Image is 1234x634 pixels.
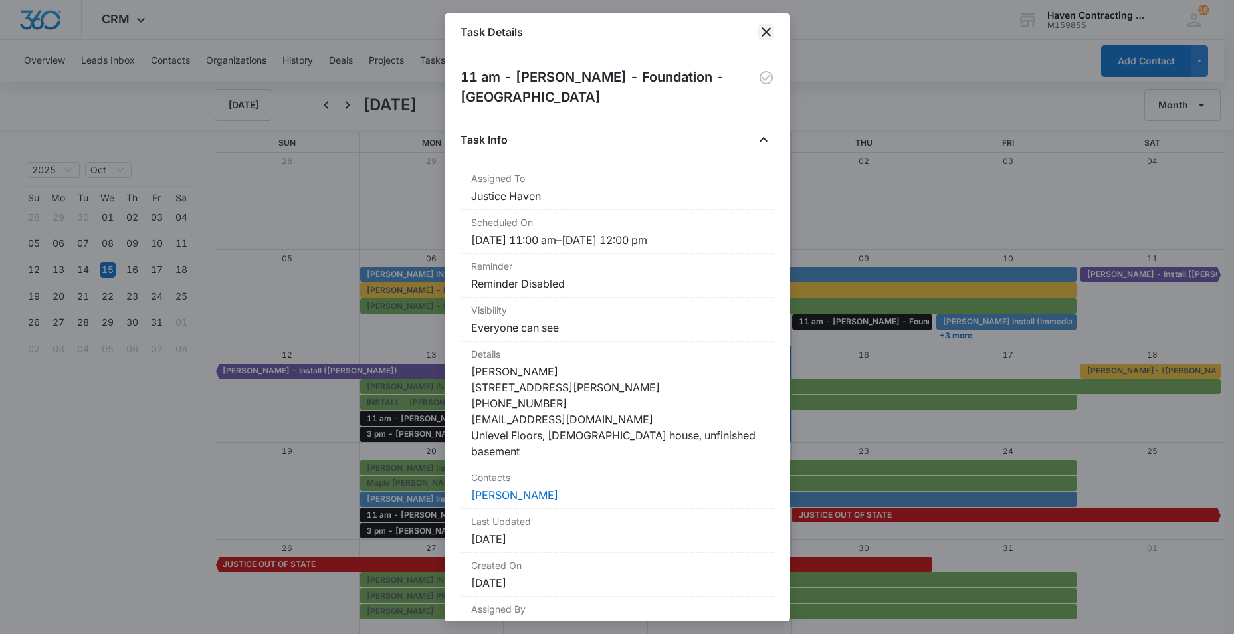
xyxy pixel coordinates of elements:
[471,188,764,204] dd: Justice Haven
[471,514,764,528] dt: Last Updated
[471,364,764,459] dd: [PERSON_NAME] [STREET_ADDRESS][PERSON_NAME] [PHONE_NUMBER] [EMAIL_ADDRESS][DOMAIN_NAME] Unlevel F...
[461,465,774,509] div: Contacts[PERSON_NAME]
[471,531,764,547] dd: [DATE]
[758,24,774,40] button: close
[461,166,774,210] div: Assigned ToJustice Haven
[471,575,764,591] dd: [DATE]
[471,276,764,292] dd: Reminder Disabled
[471,558,764,572] dt: Created On
[461,132,508,148] h4: Task Info
[471,488,558,502] a: [PERSON_NAME]
[461,342,774,465] div: Details[PERSON_NAME] [STREET_ADDRESS][PERSON_NAME] [PHONE_NUMBER] [EMAIL_ADDRESS][DOMAIN_NAME] Un...
[471,471,764,484] dt: Contacts
[461,553,774,597] div: Created On[DATE]
[461,509,774,553] div: Last Updated[DATE]
[471,347,764,361] dt: Details
[461,67,759,107] h2: 11 am - [PERSON_NAME] - Foundation - [GEOGRAPHIC_DATA]
[461,298,774,342] div: VisibilityEveryone can see
[471,303,764,317] dt: Visibility
[753,129,774,150] button: Close
[461,210,774,254] div: Scheduled On[DATE] 11:00 am–[DATE] 12:00 pm
[471,232,764,248] dd: [DATE] 11:00 am – [DATE] 12:00 pm
[471,215,764,229] dt: Scheduled On
[461,254,774,298] div: ReminderReminder Disabled
[471,171,764,185] dt: Assigned To
[461,24,523,40] h1: Task Details
[471,602,764,616] dt: Assigned By
[471,259,764,273] dt: Reminder
[471,320,764,336] dd: Everyone can see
